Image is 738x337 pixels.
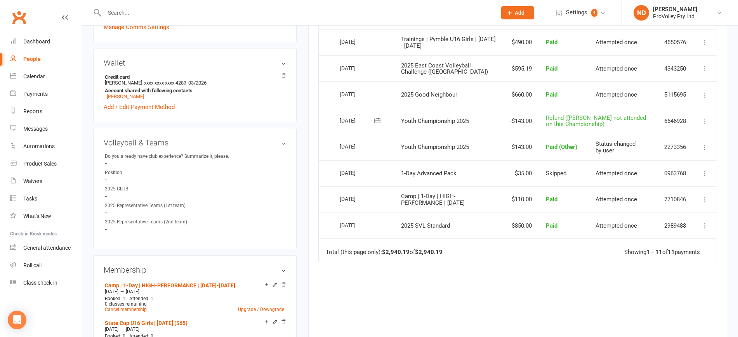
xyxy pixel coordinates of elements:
[596,65,637,72] span: Attempted once
[657,134,693,160] td: 2273356
[23,161,57,167] div: Product Sales
[10,155,82,173] a: Product Sales
[624,249,700,256] div: Showing of payments
[10,103,82,120] a: Reports
[188,80,207,86] span: 03/2026
[591,9,597,17] span: 4
[340,167,375,179] div: [DATE]
[105,209,286,216] strong: -
[105,169,169,176] div: Position
[9,8,29,27] a: Clubworx
[503,186,539,213] td: $110.00
[105,282,235,289] a: Camp | 1-Day | HIGH-PERFORMANCE | [DATE]-[DATE]
[23,108,42,114] div: Reports
[546,65,557,72] span: Paid
[401,36,496,49] span: Trainings | Pymble U16 Girls | [DATE] - [DATE]
[105,160,286,167] strong: -
[546,91,557,98] span: Paid
[103,289,286,295] div: —
[23,213,51,219] div: What's New
[23,245,71,251] div: General attendance
[546,196,557,203] span: Paid
[10,173,82,190] a: Waivers
[546,170,566,177] span: Skipped
[566,4,587,21] span: Settings
[105,327,118,332] span: [DATE]
[657,81,693,108] td: 5115695
[105,74,282,80] strong: Credit card
[8,311,26,329] div: Open Intercom Messenger
[144,80,186,86] span: xxxx xxxx xxxx 4283
[104,138,286,147] h3: Volleyball & Teams
[10,138,82,155] a: Automations
[657,186,693,213] td: 7710846
[401,118,469,124] span: Youth Championship 2025
[596,196,637,203] span: Attempted once
[23,73,45,79] div: Calendar
[401,91,457,98] span: 2025 Good Neighbour
[105,320,188,326] a: State Cup U16 GIrls | [DATE] ($65)
[401,170,457,177] span: 1-Day Advanced Pack
[126,289,139,294] span: [DATE]
[657,55,693,82] td: 4343250
[104,266,286,274] h3: Membership
[10,85,82,103] a: Payments
[503,29,539,55] td: $490.00
[10,239,82,257] a: General attendance kiosk mode
[657,213,693,239] td: 2989488
[340,62,375,74] div: [DATE]
[340,193,375,205] div: [DATE]
[10,33,82,50] a: Dashboard
[515,10,524,16] span: Add
[10,120,82,138] a: Messages
[596,222,637,229] span: Attempted once
[546,143,577,150] span: Paid (Other)
[23,56,41,62] div: People
[503,213,539,239] td: $850.00
[23,126,48,132] div: Messages
[401,222,450,229] span: 2025 SVL Standard
[23,38,50,45] div: Dashboard
[546,114,646,128] span: Refund ([PERSON_NAME] not attended on this Championship)
[105,289,118,294] span: [DATE]
[634,5,649,21] div: ND
[105,185,169,193] div: 2025 CLUB
[105,218,187,226] div: 2025 Representative Teams (2nd team)
[653,13,697,20] div: ProVolley Pty Ltd
[238,307,284,312] a: Upgrade / Downgrade
[340,219,375,231] div: [DATE]
[596,39,637,46] span: Attempted once
[657,160,693,187] td: 0963768
[126,327,139,332] span: [DATE]
[382,249,410,256] strong: $2,940.19
[10,68,82,85] a: Calendar
[503,134,539,160] td: $143.00
[105,153,229,160] div: Do you already have club experience? Summarize it, please.
[105,296,125,301] span: Booked: 1
[10,190,82,207] a: Tasks
[129,296,153,301] span: Attended: 1
[23,91,48,97] div: Payments
[503,160,539,187] td: $35.00
[23,178,42,184] div: Waivers
[104,73,286,100] li: [PERSON_NAME]
[105,176,286,183] strong: -
[657,29,693,55] td: 4650576
[105,202,186,209] div: 2025 Representative Teams (1st team)
[401,143,469,150] span: Youth Championship 2025
[668,249,675,256] strong: 11
[546,222,557,229] span: Paid
[653,6,697,13] div: [PERSON_NAME]
[501,6,534,19] button: Add
[23,280,57,286] div: Class check-in
[340,36,375,48] div: [DATE]
[103,326,286,332] div: —
[10,207,82,225] a: What's New
[105,88,282,93] strong: Account shared with following contacts
[104,22,169,32] a: Manage Comms Settings
[340,88,375,100] div: [DATE]
[503,108,539,134] td: -$143.00
[23,143,55,149] div: Automations
[105,193,286,200] strong: -
[340,140,375,152] div: [DATE]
